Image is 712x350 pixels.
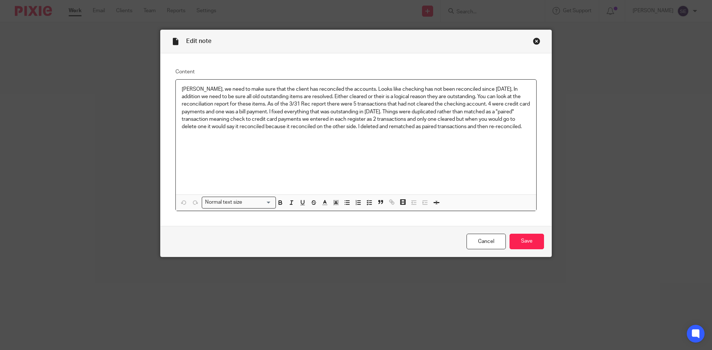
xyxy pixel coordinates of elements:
[175,68,537,76] label: Content
[182,86,530,131] p: [PERSON_NAME], we need to make sure that the client has reconciled the accounts. Looks like check...
[186,38,211,44] span: Edit note
[204,199,244,206] span: Normal text size
[245,199,271,206] input: Search for option
[510,234,544,250] input: Save
[533,37,540,45] div: Close this dialog window
[467,234,506,250] a: Cancel
[202,197,276,208] div: Search for option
